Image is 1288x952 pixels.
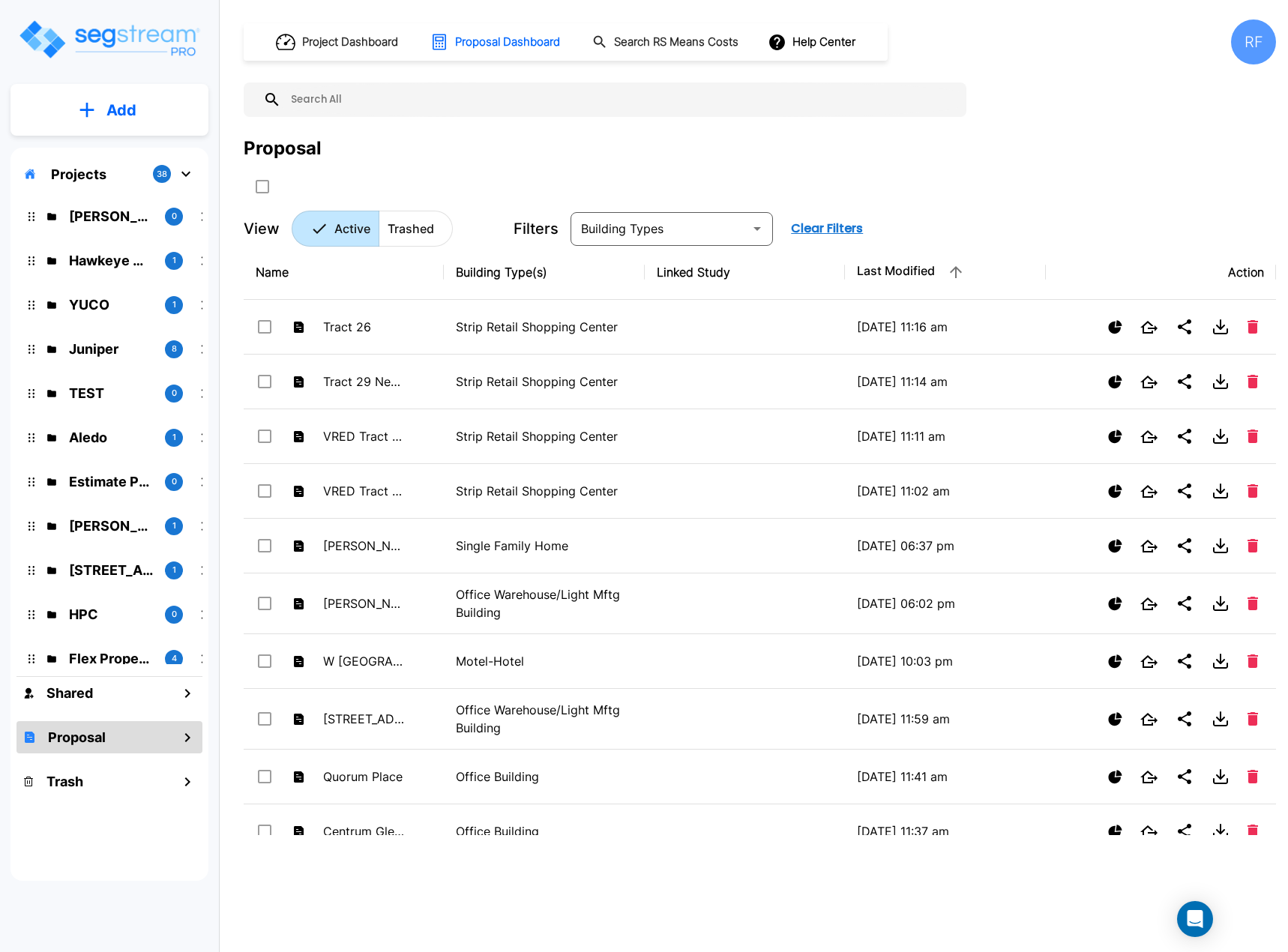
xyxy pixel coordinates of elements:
[172,210,177,223] p: 0
[323,427,406,445] p: VRED Tract 1 [PERSON_NAME]'s Reno
[1170,588,1200,618] button: Share
[857,427,1033,445] p: [DATE] 11:11 am
[857,652,1033,670] p: [DATE] 10:03 pm
[1102,591,1128,617] button: Show Proposal Tiers
[172,652,177,665] p: 4
[388,220,434,238] p: Trashed
[857,373,1033,391] p: [DATE] 11:14 am
[292,211,453,247] div: Platform
[1102,369,1128,395] button: Show Proposal Tiers
[1242,369,1264,394] button: Delete
[323,594,406,612] p: [PERSON_NAME] [PERSON_NAME]
[1206,816,1236,846] button: Download
[69,560,153,580] p: 138 Polecat Lane
[424,26,568,58] button: Proposal Dashboard
[1170,762,1200,792] button: Share
[1102,648,1128,675] button: Show Proposal Tiers
[1134,424,1164,449] button: Open New Tab
[1170,704,1200,734] button: Share
[1242,819,1264,844] button: Delete
[281,82,959,117] input: Search All
[69,295,153,315] p: YUCO
[1206,367,1236,397] button: Download
[323,822,406,840] p: Centrum Glenridge
[1170,312,1200,342] button: Share
[1242,424,1264,449] button: Delete
[69,472,153,492] p: Estimate Property
[1206,704,1236,734] button: Download
[456,427,632,445] p: Strip Retail Shopping Center
[302,34,398,51] h1: Project Dashboard
[48,727,106,747] h1: Proposal
[1134,534,1164,558] button: Open New Tab
[323,768,406,786] p: Quorum Place
[1102,533,1128,559] button: Show Proposal Tiers
[69,648,153,669] p: Flex Properties
[456,701,632,737] p: Office Warehouse/Light Mftg Building
[51,164,106,184] p: Projects
[1102,478,1128,504] button: Show Proposal Tiers
[323,482,406,500] p: VRED Tract 1 [PERSON_NAME]'s Reno & Tract 29
[645,245,845,300] th: Linked Study
[1206,312,1236,342] button: Download
[1242,533,1264,558] button: Delete
[586,28,747,57] button: Search RS Means Costs
[845,245,1045,300] th: Last Modified
[244,217,280,240] p: View
[379,211,453,247] button: Trashed
[172,298,176,311] p: 1
[69,250,153,271] p: Hawkeye Medical LLC
[69,427,153,448] p: Aledo
[857,482,1033,500] p: [DATE] 11:02 am
[456,373,632,391] p: Strip Retail Shopping Center
[857,822,1033,840] p: [DATE] 11:37 am
[157,168,167,181] p: 38
[323,373,406,391] p: Tract 29 New Parking
[270,25,406,58] button: Project Dashboard
[172,519,176,532] p: 1
[1242,591,1264,616] button: Delete
[1134,649,1164,674] button: Open New Tab
[1206,588,1236,618] button: Download
[1134,591,1164,616] button: Open New Tab
[1134,479,1164,504] button: Open New Tab
[1170,646,1200,676] button: Share
[1170,476,1200,506] button: Share
[456,652,632,670] p: Motel-Hotel
[172,564,176,576] p: 1
[172,475,177,488] p: 0
[1242,648,1264,674] button: Delete
[1242,764,1264,789] button: Delete
[1177,901,1213,937] div: Open Intercom Messenger
[1242,706,1264,732] button: Delete
[1206,531,1236,561] button: Download
[172,608,177,621] p: 0
[1170,367,1200,397] button: Share
[614,34,738,51] h1: Search RS Means Costs
[1206,421,1236,451] button: Download
[1134,707,1164,732] button: Open New Tab
[256,263,432,281] div: Name
[69,339,153,359] p: Juniper
[323,318,406,336] p: Tract 26
[323,537,406,555] p: [PERSON_NAME] HOUSES
[1102,314,1128,340] button: Show Proposal Tiers
[857,318,1033,336] p: [DATE] 11:16 am
[456,768,632,786] p: Office Building
[106,99,136,121] p: Add
[247,172,277,202] button: SelectAll
[69,516,153,536] p: Kessler Rental
[456,585,632,621] p: Office Warehouse/Light Mftg Building
[444,245,644,300] th: Building Type(s)
[334,220,370,238] p: Active
[1134,819,1164,844] button: Open New Tab
[747,218,768,239] button: Open
[1102,764,1128,790] button: Show Proposal Tiers
[1102,424,1128,450] button: Show Proposal Tiers
[1170,421,1200,451] button: Share
[765,28,861,56] button: Help Center
[172,254,176,267] p: 1
[172,343,177,355] p: 8
[1242,314,1264,340] button: Delete
[857,537,1033,555] p: [DATE] 06:37 pm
